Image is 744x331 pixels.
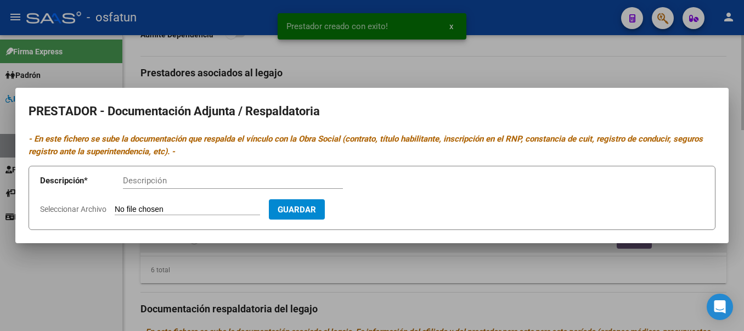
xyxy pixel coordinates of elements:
button: Guardar [269,199,325,220]
p: Descripción [40,175,123,187]
h2: PRESTADOR - Documentación Adjunta / Respaldatoria [29,101,715,122]
div: Open Intercom Messenger [707,294,733,320]
span: Guardar [278,205,316,215]
i: - En este fichero se sube la documentación que respalda el vínculo con la Obra Social (contrato, ... [29,134,703,156]
span: Seleccionar Archivo [40,205,106,214]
